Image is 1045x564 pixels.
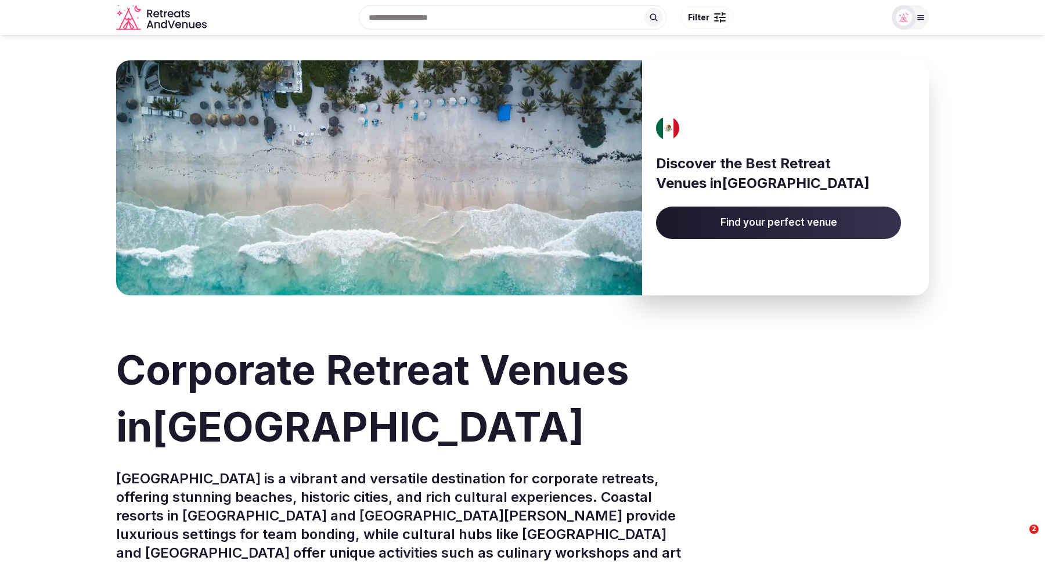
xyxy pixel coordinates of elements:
svg: Retreats and Venues company logo [116,5,209,31]
img: Banner image for Mexico representative of the country [116,60,642,295]
h1: Corporate Retreat Venues in [GEOGRAPHIC_DATA] [116,342,929,455]
img: Matt Grant Oakes [896,9,912,26]
a: Find your perfect venue [656,207,901,239]
button: Filter [680,6,733,28]
img: Mexico's flag [653,117,684,140]
iframe: Intercom live chat [1006,525,1033,552]
span: Filter [688,12,709,23]
a: Visit the homepage [116,5,209,31]
h3: Discover the Best Retreat Venues in [GEOGRAPHIC_DATA] [656,154,901,193]
span: 2 [1029,525,1039,534]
